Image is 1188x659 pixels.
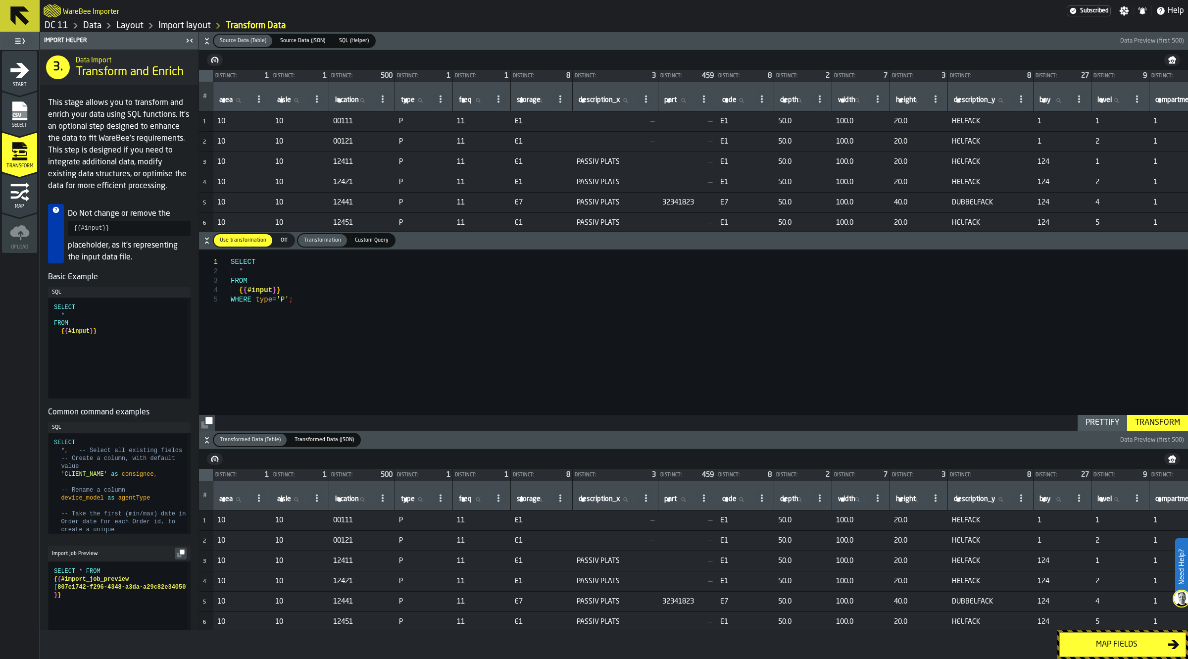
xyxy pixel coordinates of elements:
[836,493,868,506] input: label
[2,82,37,88] span: Start
[722,495,737,503] span: label
[214,234,272,247] div: thumb
[213,34,273,48] label: button-switch-multi-Source Data (Table)
[1164,453,1180,465] button: button-
[217,94,249,107] input: label
[217,117,267,125] span: 10
[183,35,197,47] label: button-toggle-Close me
[333,35,375,47] div: thumb
[720,94,752,107] input: label
[217,158,267,166] span: 10
[652,72,656,79] span: 3
[515,219,569,227] span: E1
[778,178,828,186] span: 50.0
[515,158,569,166] span: E1
[46,55,70,79] div: 3.
[778,94,810,107] input: label
[333,117,391,125] span: 00111
[577,219,654,227] span: PASSIV PLATS
[720,138,770,146] span: E1
[300,236,345,245] span: Transformation
[175,548,187,559] button: button-
[274,234,294,247] div: thumb
[952,178,1030,186] span: HELFACK
[1120,437,1184,444] span: Data Preview (first 500)
[399,94,431,107] input: label
[517,96,541,104] span: label
[203,201,206,206] span: 5
[331,73,377,79] div: Distinct:
[199,286,218,295] div: 4
[720,199,770,206] span: E7
[662,94,694,107] input: label
[2,173,37,212] li: menu Map
[1152,5,1188,17] label: button-toggle-Help
[664,495,677,503] span: label
[203,140,206,145] span: 2
[577,117,654,125] span: —
[2,51,37,91] li: menu Start
[504,72,508,79] span: 1
[275,158,325,166] span: 10
[1082,417,1123,429] div: Prettify
[199,232,1188,250] button: button-
[214,35,272,47] div: thumb
[1036,73,1077,79] div: Distinct:
[948,70,1033,82] div: StatList-item-Distinct:
[778,158,828,166] span: 50.0
[896,495,916,503] span: label
[277,495,291,503] span: label
[399,158,449,166] span: P
[515,117,569,125] span: E1
[1095,219,1145,227] span: 5
[217,138,267,146] span: 10
[335,495,359,503] span: label
[1038,199,1088,206] span: 124
[203,93,207,100] span: #
[297,233,348,248] label: button-switch-multi-Transformation
[1095,117,1145,125] span: 1
[457,219,507,227] span: 11
[2,132,37,172] li: menu Transform
[780,96,798,104] span: label
[333,138,391,146] span: 00121
[722,96,737,104] span: label
[276,37,329,45] span: Source Data (JSON)
[323,72,327,79] span: 1
[76,54,191,64] h2: Sub Title
[778,117,828,125] span: 50.0
[76,64,184,80] span: Transform and Enrich
[48,97,191,192] p: This stage allows you to transform and enrich your data using SQL functions. It's an optional ste...
[1176,539,1187,595] label: Need Help?
[226,20,286,31] a: link-to-/wh/i/2e91095d-d0fa-471d-87cf-b9f7f81665fc/import/layout
[894,219,944,227] span: 20.0
[778,219,828,227] span: 50.0
[44,20,614,32] nav: Breadcrumb
[275,138,325,146] span: 10
[231,258,255,266] span: SELECT
[1081,72,1089,79] span: 27
[1095,94,1127,107] input: label
[289,434,360,446] div: thumb
[457,158,507,166] span: 11
[577,94,636,107] input: label
[1039,96,1050,104] span: label
[455,73,500,79] div: Distinct:
[239,286,243,294] span: {
[332,34,376,48] label: button-switch-multi-SQL (Helper)
[838,495,855,503] span: label
[662,219,712,227] span: —
[515,178,569,186] span: E1
[219,96,233,104] span: label
[662,117,712,125] span: —
[457,493,489,506] input: label
[826,72,830,79] span: 2
[1039,495,1050,503] span: label
[2,34,37,48] label: button-toggle-Toggle Full Menu
[513,73,562,79] div: Distinct:
[776,73,822,79] div: Distinct:
[836,178,886,186] span: 100.0
[457,138,507,146] span: 11
[401,96,415,104] span: label
[1168,5,1184,17] span: Help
